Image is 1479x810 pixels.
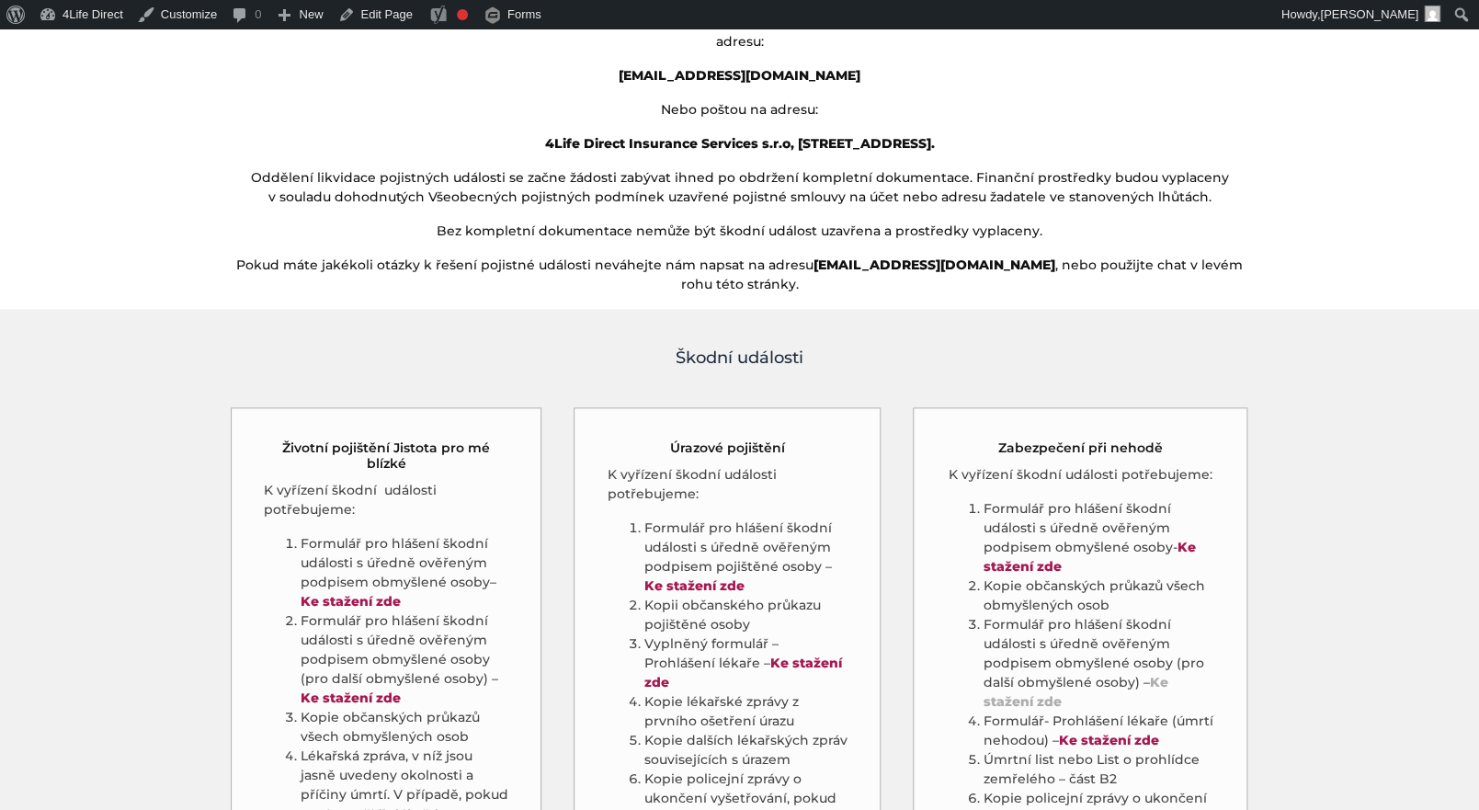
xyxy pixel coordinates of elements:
p: Nebo poštou na adresu: [230,100,1250,120]
p: Oddělení likvidace pojistných události se začne žádosti zabývat ihned po obdržení kompletní dokum... [230,168,1250,207]
li: Kopii občanského průkazu pojištěné osoby [643,596,848,634]
li: Formulář- Prohlášení lékaře (úmrtí nehodou) – [983,712,1214,750]
p: K vyřízení škodní události potřebujeme: [946,465,1214,485]
li: Kopie lékařské zprávy z prvního ošetření úrazu [643,692,848,731]
h5: Životní pojištění Jistota pro mé blízké [264,440,509,472]
strong: [EMAIL_ADDRESS][DOMAIN_NAME] [813,257,1055,273]
li: Formulář pro hlášení škodní události s úředně ověřeným podpisem obmyšlené osoby– [301,534,509,611]
strong: [EMAIL_ADDRESS][DOMAIN_NAME] [619,67,860,84]
li: Vyplněný formulář – Prohlášení lékaře – [643,634,848,692]
a: Ke stažení zde [301,593,401,610]
p: Bez kompletní dokumentace nemůže být škodní událost uzavřena a prostředky vyplaceny. [230,222,1250,241]
div: Focus keyphrase not set [457,9,468,20]
span: [PERSON_NAME] [1320,7,1418,21]
a: Ke stažení zde [983,539,1195,575]
li: Formulář pro hlášení škodní události s úředně ověřeným podpisem obmyšlené osoby (pro další obmyšl... [301,611,509,708]
a: Ke stažení zde [1058,732,1158,748]
li: Formulář pro hlášení škodní události s úředně ověřeným podpisem obmyšlené osoby- [983,499,1214,576]
li: Úmrtní list nebo List o prohlídce zemřelého – část B2 [983,750,1214,789]
li: Formulář pro hlášení škodní události s úředně ověřeným podpisem pojištěné osoby – [643,519,848,596]
a: Ke stažení zde [983,674,1167,710]
p: K vyřízení škodní události potřebujeme: [607,465,848,504]
li: Kopie dalších lékařských zpráv souvisejících s úrazem [643,731,848,770]
strong: 4Life Direct Insurance Services s.r.o, [STREET_ADDRESS]. [545,135,935,152]
p: Formulář „Hlášení škodní události“ s ověřeným podpisem žadatele a kopii občanského průkazu spolu ... [230,13,1250,51]
a: Ke stažení zde [643,655,841,690]
a: Ke stažení zde [301,690,401,706]
h5: Zabezpečení při nehodě [998,440,1163,456]
p: Pokud máte jakékoli otázky k řešení pojistné události neváhejte nám napsat na adresu , nebo použi... [230,256,1250,294]
h4: Škodní události [230,346,1250,371]
p: K vyřízení škodní události potřebujeme: [264,481,509,519]
li: Kopie občanských průkazů všech obmyšlených osob [983,576,1214,615]
h5: Úrazové pojištění [670,440,785,456]
li: Kopie občanských průkazů všech obmyšlených osob [301,708,509,747]
li: Formulář pro hlášení škodní události s úředně ověřeným podpisem obmyšlené osoby (pro další obmyšl... [983,615,1214,712]
a: Ke stažení zde [643,577,744,594]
